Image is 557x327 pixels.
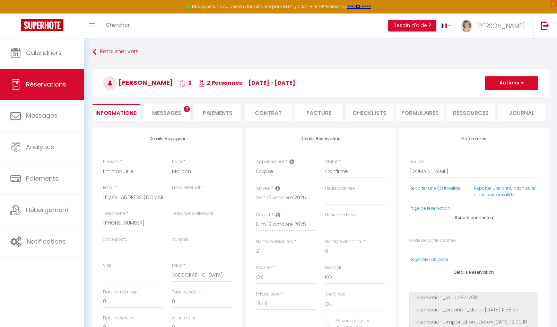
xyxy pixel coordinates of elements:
label: Appartement [256,158,284,165]
label: Email [103,184,114,191]
label: Adresse [172,236,189,243]
a: Regénérer un code [409,256,448,262]
li: Journal [498,104,545,121]
li: Facture [295,104,342,121]
a: ... [PERSON_NAME] [456,13,533,38]
a: Reporter une annulation suite à une carte invalide [474,185,536,198]
a: Reporter une CB invalide [409,185,460,191]
h4: Détails Réservation [256,136,385,141]
span: [PERSON_NAME] [103,78,173,87]
label: Téléphone alternatif [172,210,214,217]
img: ... [461,20,472,33]
span: Messages [152,109,181,117]
span: Calendriers [26,48,62,57]
li: FORMULAIRES [397,104,444,121]
label: Statut [325,158,338,165]
li: Ressources [447,104,495,121]
label: Ville [103,262,111,269]
label: Prénom [103,158,119,165]
label: Heure d'arrivée [325,185,355,192]
label: Source [409,158,424,165]
label: A relancer [325,291,346,298]
li: Informations [93,104,140,121]
span: [DATE] - [DATE] [249,79,295,87]
span: Hébergement [26,206,69,214]
span: Analytics [26,143,54,151]
span: 2 [184,106,190,112]
label: Taxe de séjour [172,289,202,296]
li: Contrat [245,104,292,121]
a: Page de réservation [409,205,450,211]
img: Super Booking [21,19,63,31]
span: Messages [26,111,58,120]
h4: Détails Voyageur [103,136,232,141]
span: Paiements [26,174,59,183]
button: Besoin d'aide ? [388,20,436,31]
a: Retourner vers [93,46,549,58]
label: Payment [256,264,275,271]
h4: Plateformes [409,136,538,141]
span: 2 [180,79,192,87]
label: Code postal [103,236,129,243]
li: Paiements [194,104,241,121]
label: Autres frais [172,315,195,321]
label: Deposit [325,264,341,271]
li: CHECKLISTS [346,104,393,121]
span: 2 Personnes [198,79,242,87]
h4: Détails Réservation [409,270,538,275]
label: Nombre d'adultes [256,238,293,245]
label: Pays [172,262,182,269]
h4: Serrure connectée [409,215,538,220]
label: Frais de service [103,315,134,321]
span: Chercher [106,21,130,28]
button: Actions [485,76,538,90]
label: Frais de ménage [103,289,138,296]
label: Email alternatif [172,184,203,191]
img: logout [541,21,549,30]
span: Notifications [27,237,66,246]
a: Chercher [101,13,135,38]
label: Heure de départ [325,212,358,218]
label: Départ [256,212,270,218]
label: Nom [172,158,182,165]
label: Téléphone [103,210,125,217]
span: [PERSON_NAME] [476,21,525,30]
label: Code de porte d'entrée [409,237,456,244]
label: Arrivée [256,185,270,192]
label: Prix nuitées [256,291,279,298]
a: >>> ICI <<<< [347,3,371,9]
span: Réservations [26,80,66,89]
label: Nombre d'enfants [325,238,362,245]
